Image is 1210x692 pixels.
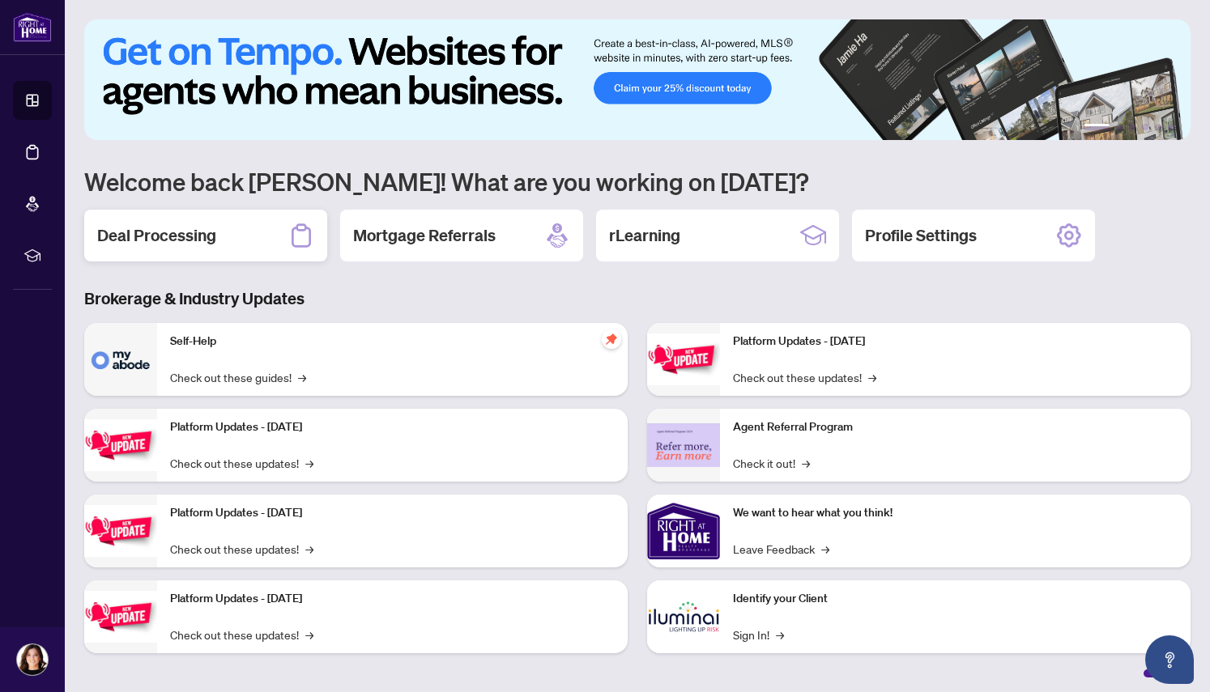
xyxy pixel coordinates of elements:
[305,626,313,643] span: →
[84,19,1191,140] img: Slide 0
[170,418,615,436] p: Platform Updates - [DATE]
[647,580,720,653] img: Identify your Client
[1142,124,1148,130] button: 4
[733,504,1178,522] p: We want to hear what you think!
[1155,124,1161,130] button: 5
[84,505,157,556] img: Platform Updates - July 21, 2025
[353,224,496,247] h2: Mortgage Referrals
[84,166,1191,197] h1: Welcome back [PERSON_NAME]! What are you working on [DATE]?
[1129,124,1135,130] button: 3
[647,333,720,384] img: Platform Updates - June 23, 2025
[17,644,48,675] img: Profile Icon
[84,323,157,396] img: Self-Help
[647,495,720,567] img: We want to hear what you think!
[170,540,313,558] a: Check out these updates!→
[733,626,784,643] a: Sign In!→
[821,540,829,558] span: →
[733,368,876,386] a: Check out these updates!→
[1145,635,1194,684] button: Open asap
[733,590,1178,608] p: Identify your Client
[733,540,829,558] a: Leave Feedback→
[609,224,680,247] h2: rLearning
[298,368,306,386] span: →
[84,287,1191,310] h3: Brokerage & Industry Updates
[13,12,52,42] img: logo
[1116,124,1123,130] button: 2
[170,590,615,608] p: Platform Updates - [DATE]
[868,368,876,386] span: →
[305,540,313,558] span: →
[776,626,784,643] span: →
[84,591,157,642] img: Platform Updates - July 8, 2025
[97,224,216,247] h2: Deal Processing
[802,454,810,472] span: →
[733,418,1178,436] p: Agent Referral Program
[733,454,810,472] a: Check it out!→
[1168,124,1174,130] button: 6
[170,504,615,522] p: Platform Updates - [DATE]
[647,423,720,468] img: Agent Referral Program
[170,454,313,472] a: Check out these updates!→
[865,224,977,247] h2: Profile Settings
[733,333,1178,350] p: Platform Updates - [DATE]
[170,368,306,386] a: Check out these guides!→
[84,419,157,470] img: Platform Updates - September 16, 2025
[602,329,621,349] span: pushpin
[170,333,615,350] p: Self-Help
[305,454,313,472] span: →
[170,626,313,643] a: Check out these updates!→
[1084,124,1110,130] button: 1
